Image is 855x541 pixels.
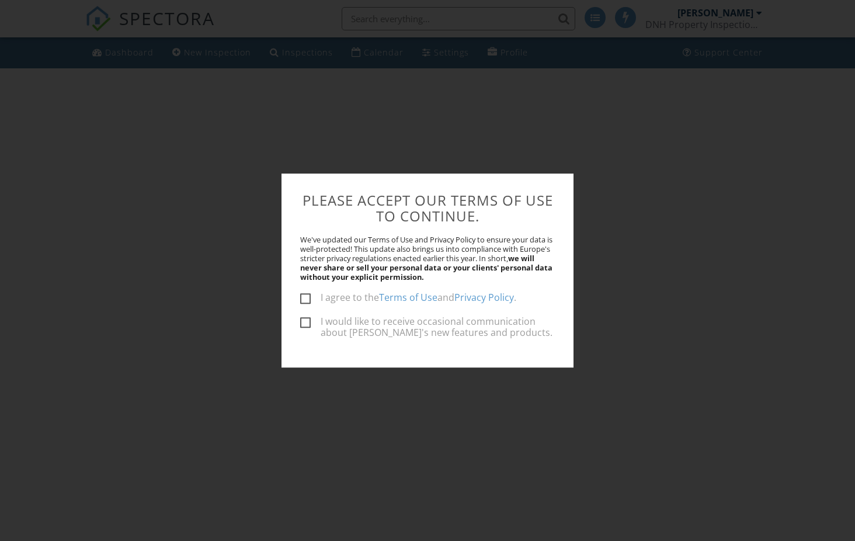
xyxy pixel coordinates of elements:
[300,235,555,282] p: We've updated our Terms of Use and Privacy Policy to ensure your data is well-protected! This upd...
[300,292,516,307] label: I agree to the and .
[454,291,514,304] a: Privacy Policy
[300,192,555,224] h3: Please accept our Terms of Use to continue.
[300,316,555,331] label: I would like to receive occasional communication about [PERSON_NAME]'s new features and products.
[300,253,552,282] strong: we will never share or sell your personal data or your clients' personal data without your explic...
[379,291,437,304] a: Terms of Use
